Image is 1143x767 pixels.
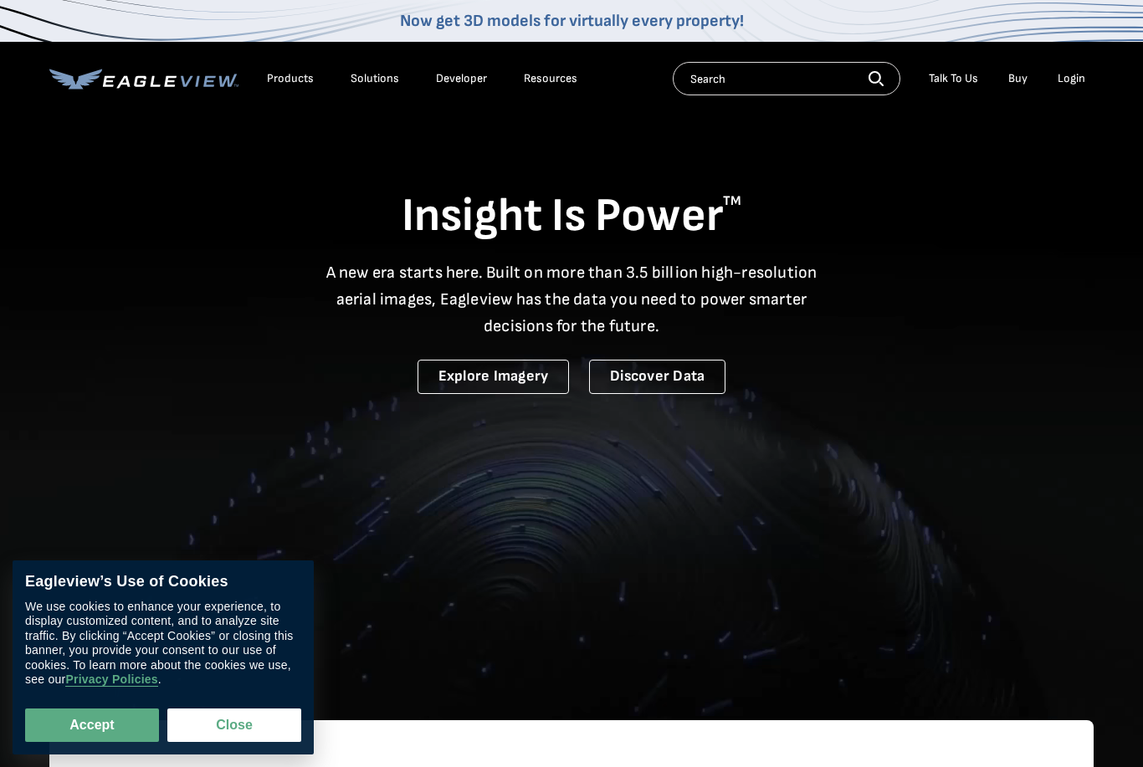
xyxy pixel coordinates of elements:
a: Explore Imagery [418,360,570,394]
div: Solutions [351,71,399,86]
a: Developer [436,71,487,86]
input: Search [673,62,900,95]
p: A new era starts here. Built on more than 3.5 billion high-resolution aerial images, Eagleview ha... [315,259,828,340]
a: Discover Data [589,360,725,394]
div: Products [267,71,314,86]
a: Privacy Policies [65,673,157,688]
div: We use cookies to enhance your experience, to display customized content, and to analyze site tra... [25,600,301,688]
div: Eagleview’s Use of Cookies [25,573,301,591]
sup: TM [723,193,741,209]
div: Login [1058,71,1085,86]
h1: Insight Is Power [49,187,1094,246]
button: Accept [25,708,159,742]
a: Now get 3D models for virtually every property! [400,11,744,31]
a: Buy [1008,71,1028,86]
button: Close [167,708,301,742]
div: Resources [524,71,577,86]
div: Talk To Us [929,71,978,86]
